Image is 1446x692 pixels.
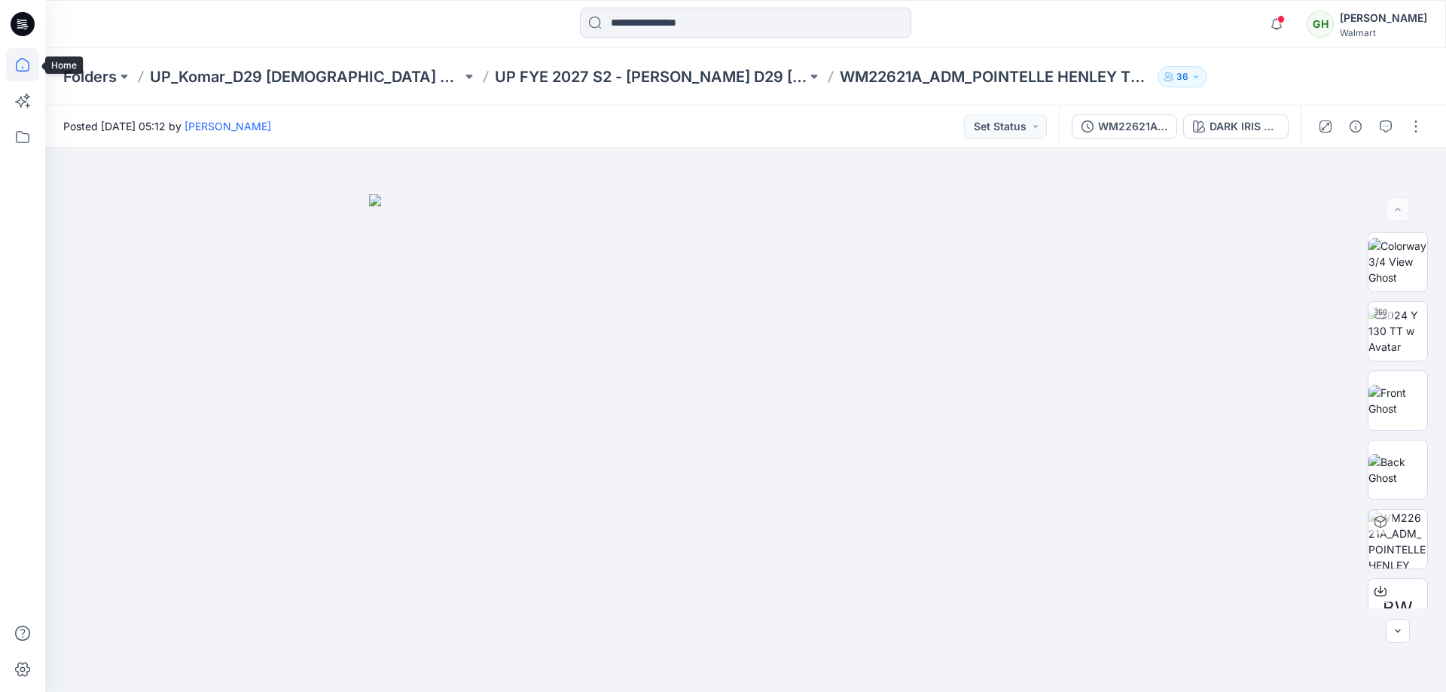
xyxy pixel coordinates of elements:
[1344,114,1368,139] button: Details
[1183,114,1289,139] button: DARK IRIS 2051146
[63,118,271,134] span: Posted [DATE] 05:12 by
[1368,510,1427,569] img: WM22621A_ADM_POINTELLE HENLEY TEE_COLORWAY_REV7 DARK IRIS 2051146
[1176,69,1188,85] p: 36
[1158,66,1207,87] button: 36
[1368,307,1427,355] img: 2024 Y 130 TT w Avatar
[1368,385,1427,416] img: Front Ghost
[1098,118,1167,135] div: WM22621A_ADM_POINTELLE HENLEY TEE_COLORWAY_REV7
[1383,595,1413,622] span: BW
[1210,118,1279,135] div: DARK IRIS 2051146
[495,66,807,87] a: UP FYE 2027 S2 - [PERSON_NAME] D29 [DEMOGRAPHIC_DATA] Sleepwear
[1340,9,1427,27] div: [PERSON_NAME]
[840,66,1152,87] p: WM22621A_ADM_POINTELLE HENLEY TEE_COLORWAY
[1340,27,1427,38] div: Walmart
[1072,114,1177,139] button: WM22621A_ADM_POINTELLE HENLEY TEE_COLORWAY_REV7
[1307,11,1334,38] div: GH
[1368,238,1427,285] img: Colorway 3/4 View Ghost
[185,120,271,133] a: [PERSON_NAME]
[150,66,462,87] a: UP_Komar_D29 [DEMOGRAPHIC_DATA] Sleep
[1368,454,1427,486] img: Back Ghost
[63,66,117,87] a: Folders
